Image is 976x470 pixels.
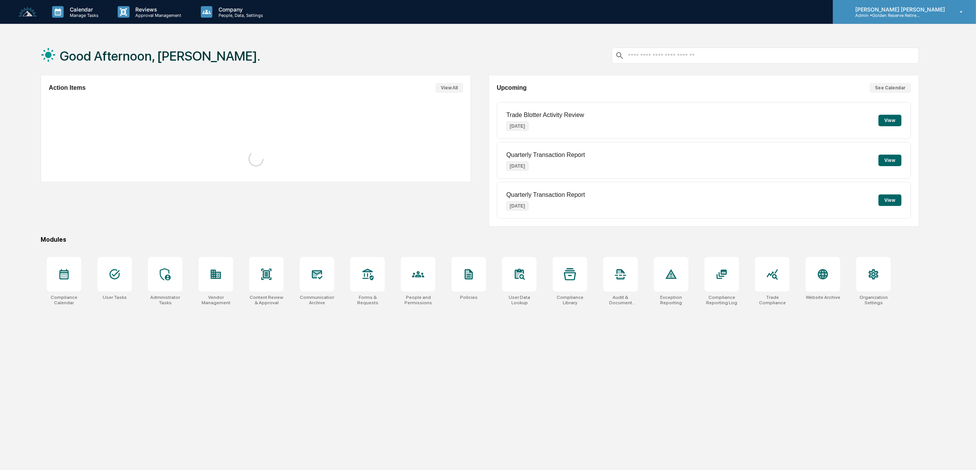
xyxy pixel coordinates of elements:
[870,83,911,93] button: See Calendar
[553,295,587,305] div: Compliance Library
[755,295,790,305] div: Trade Compliance
[856,295,891,305] div: Organization Settings
[49,84,85,91] h2: Action Items
[103,295,127,300] div: User Tasks
[199,295,233,305] div: Vendor Management
[506,191,585,198] p: Quarterly Transaction Report
[506,152,585,158] p: Quarterly Transaction Report
[506,122,529,131] p: [DATE]
[130,13,186,18] p: Approval Management
[506,162,529,171] p: [DATE]
[879,195,902,206] button: View
[849,13,920,18] p: Admin • Golden Reserve Retirement
[506,201,529,211] p: [DATE]
[497,84,527,91] h2: Upcoming
[506,112,584,119] p: Trade Blotter Activity Review
[879,155,902,166] button: View
[435,83,463,93] button: View All
[502,295,537,305] div: User Data Lookup
[654,295,688,305] div: Exception Reporting
[806,295,840,300] div: Website Archive
[64,6,102,13] p: Calendar
[47,295,81,305] div: Compliance Calendar
[212,6,267,13] p: Company
[60,48,260,64] h1: Good Afternoon, [PERSON_NAME].
[249,295,284,305] div: Content Review & Approval
[603,295,638,305] div: Audit & Document Logs
[18,7,37,17] img: logo
[401,295,435,305] div: People and Permissions
[460,295,478,300] div: Policies
[148,295,182,305] div: Administrator Tasks
[849,6,949,13] p: [PERSON_NAME] [PERSON_NAME]
[130,6,186,13] p: Reviews
[350,295,385,305] div: Forms & Requests
[212,13,267,18] p: People, Data, Settings
[879,115,902,126] button: View
[300,295,334,305] div: Communications Archive
[41,236,919,243] div: Modules
[64,13,102,18] p: Manage Tasks
[705,295,739,305] div: Compliance Reporting Log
